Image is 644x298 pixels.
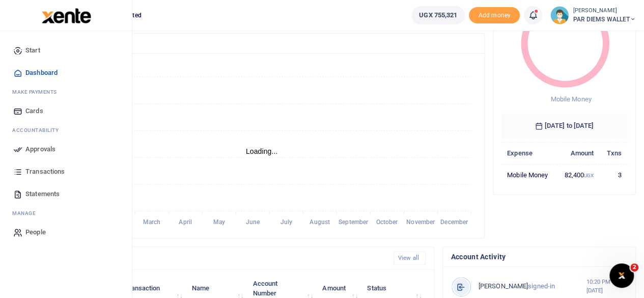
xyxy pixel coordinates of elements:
tspan: June [245,219,260,226]
span: Transactions [25,167,65,177]
span: Approvals [25,144,55,154]
span: countability [20,126,59,134]
h4: Recent Transactions [47,253,385,264]
span: [PERSON_NAME] [479,282,528,290]
small: [PERSON_NAME] [573,7,636,15]
td: Mobile Money [501,164,556,185]
td: 82,400 [556,164,600,185]
a: Transactions [8,160,124,183]
small: 10:20 PM [DATE] [586,278,627,295]
a: logo-small logo-large logo-large [41,11,91,19]
tspan: April [179,219,192,226]
span: Cards [25,106,43,116]
a: People [8,221,124,243]
a: profile-user [PERSON_NAME] PAR DIEMS WALLET [550,6,636,24]
span: Start [25,45,40,56]
tspan: November [406,219,435,226]
li: M [8,84,124,100]
p: signed-in [479,281,586,292]
span: PAR DIEMS WALLET [573,15,636,24]
iframe: Intercom live chat [609,263,634,288]
a: Add money [469,11,520,18]
tspan: August [310,219,330,226]
a: Dashboard [8,62,124,84]
span: 2 [630,263,638,272]
a: Statements [8,183,124,205]
img: profile-user [550,6,569,24]
small: UGX [584,173,594,178]
span: Mobile Money [550,95,591,103]
a: Cards [8,100,124,122]
a: View all [394,251,426,265]
span: Add money [469,7,520,24]
h6: [DATE] to [DATE] [501,114,627,138]
td: 3 [599,164,627,185]
tspan: September [339,219,369,226]
a: Approvals [8,138,124,160]
th: Txns [599,142,627,164]
span: People [25,227,46,237]
span: anage [17,209,36,217]
span: Statements [25,189,60,199]
h4: Transactions Overview [47,38,476,49]
tspan: May [213,219,225,226]
tspan: October [376,219,399,226]
text: Loading... [246,147,278,155]
span: Dashboard [25,68,58,78]
li: Toup your wallet [469,7,520,24]
tspan: December [440,219,468,226]
th: Amount [556,142,600,164]
a: UGX 755,321 [411,6,465,24]
li: Wallet ballance [407,6,469,24]
a: Start [8,39,124,62]
li: Ac [8,122,124,138]
h4: Account Activity [451,251,627,262]
img: logo-large [42,8,91,23]
span: ake Payments [17,88,57,96]
span: UGX 755,321 [419,10,457,20]
th: Expense [501,142,556,164]
tspan: July [280,219,292,226]
tspan: March [143,219,161,226]
li: M [8,205,124,221]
